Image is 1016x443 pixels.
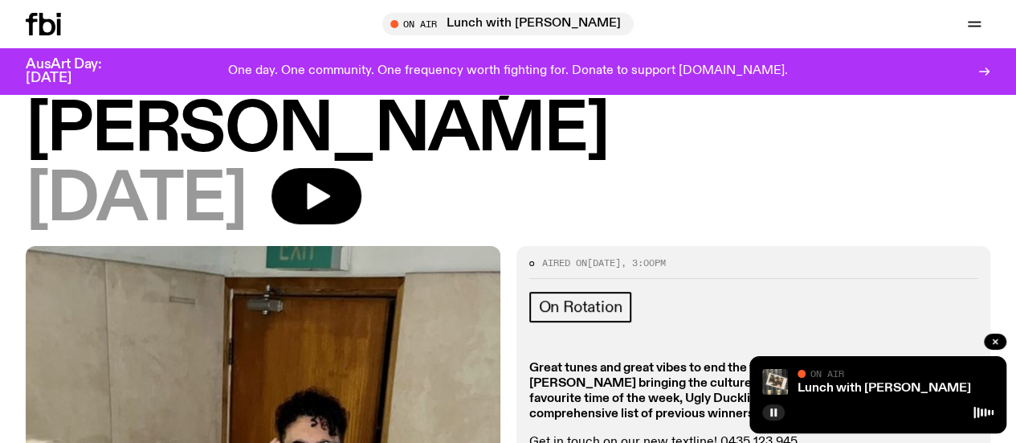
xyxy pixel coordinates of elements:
span: [DATE] [587,256,621,269]
h1: Arvos with Ruby and [PERSON_NAME] [26,33,990,163]
a: Lunch with [PERSON_NAME] [798,382,971,395]
h3: AusArt Day: [DATE] [26,58,129,85]
p: One day. One community. One frequency worth fighting for. Donate to support [DOMAIN_NAME]. [228,64,788,79]
span: Aired on [542,256,587,269]
span: [DATE] [26,168,246,233]
strong: Great tunes and great vibes to end the traditional working week, with [PERSON_NAME] bringing the ... [529,362,953,421]
span: , 3:00pm [621,256,666,269]
span: On Rotation [539,298,622,316]
span: On Air [810,368,844,379]
button: On AirLunch with [PERSON_NAME] [382,13,634,35]
img: A polaroid of Ella Avni in the studio on top of the mixer which is also located in the studio. [762,369,788,395]
a: On Rotation [529,292,632,322]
